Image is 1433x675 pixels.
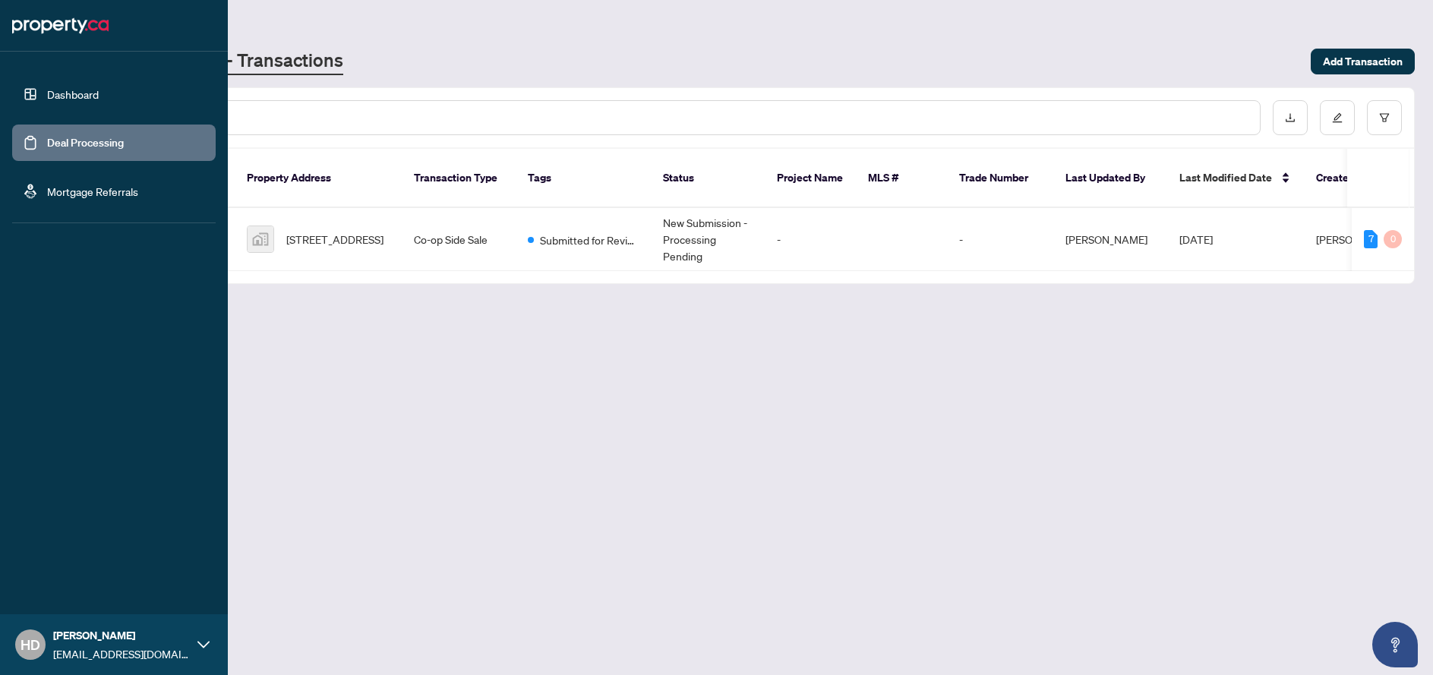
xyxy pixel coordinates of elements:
th: Trade Number [947,149,1053,208]
th: Project Name [765,149,856,208]
span: Add Transaction [1323,49,1403,74]
span: Submitted for Review [540,232,639,248]
span: edit [1332,112,1343,123]
span: Last Modified Date [1179,169,1272,186]
th: MLS # [856,149,947,208]
td: Co-op Side Sale [402,208,516,271]
a: Mortgage Referrals [47,185,138,198]
td: - [765,208,856,271]
span: [STREET_ADDRESS] [286,231,384,248]
span: [PERSON_NAME] [1316,232,1398,246]
button: edit [1320,100,1355,135]
th: Last Updated By [1053,149,1167,208]
th: Transaction Type [402,149,516,208]
span: [EMAIL_ADDRESS][DOMAIN_NAME] [53,645,190,662]
td: [PERSON_NAME] [1053,208,1167,271]
span: [PERSON_NAME] [53,627,190,644]
th: Tags [516,149,651,208]
img: logo [12,14,109,38]
th: Created By [1304,149,1395,208]
th: Status [651,149,765,208]
button: download [1273,100,1308,135]
td: New Submission - Processing Pending [651,208,765,271]
a: Deal Processing [47,136,124,150]
div: 7 [1364,230,1378,248]
a: Dashboard [47,87,99,101]
span: HD [21,634,40,655]
div: 0 [1384,230,1402,248]
img: thumbnail-img [248,226,273,252]
span: [DATE] [1179,232,1213,246]
th: Property Address [235,149,402,208]
button: filter [1367,100,1402,135]
button: Add Transaction [1311,49,1415,74]
span: download [1285,112,1296,123]
th: Last Modified Date [1167,149,1304,208]
button: Open asap [1372,622,1418,667]
td: - [947,208,1053,271]
span: filter [1379,112,1390,123]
